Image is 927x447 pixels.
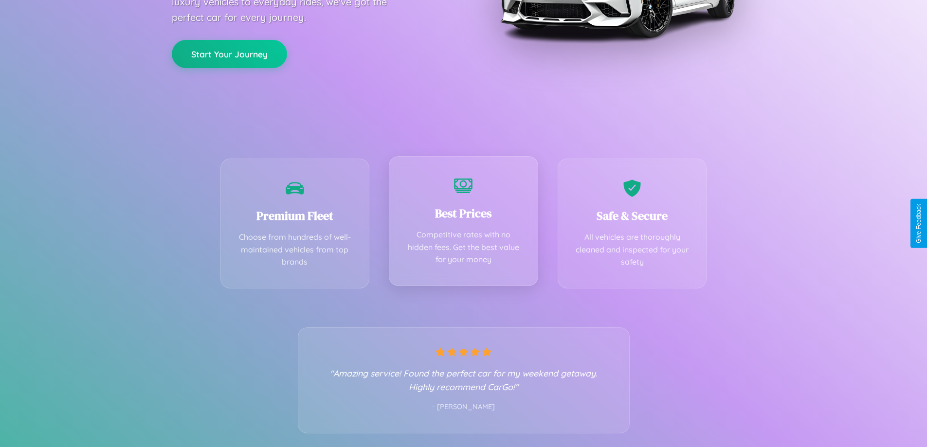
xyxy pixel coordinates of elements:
p: - [PERSON_NAME] [318,401,610,413]
h3: Best Prices [404,205,523,221]
p: Competitive rates with no hidden fees. Get the best value for your money [404,229,523,266]
button: Start Your Journey [172,40,287,68]
div: Give Feedback [915,204,922,243]
p: "Amazing service! Found the perfect car for my weekend getaway. Highly recommend CarGo!" [318,366,610,393]
h3: Safe & Secure [573,208,692,224]
p: Choose from hundreds of well-maintained vehicles from top brands [236,231,355,268]
p: All vehicles are thoroughly cleaned and inspected for your safety [573,231,692,268]
h3: Premium Fleet [236,208,355,224]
